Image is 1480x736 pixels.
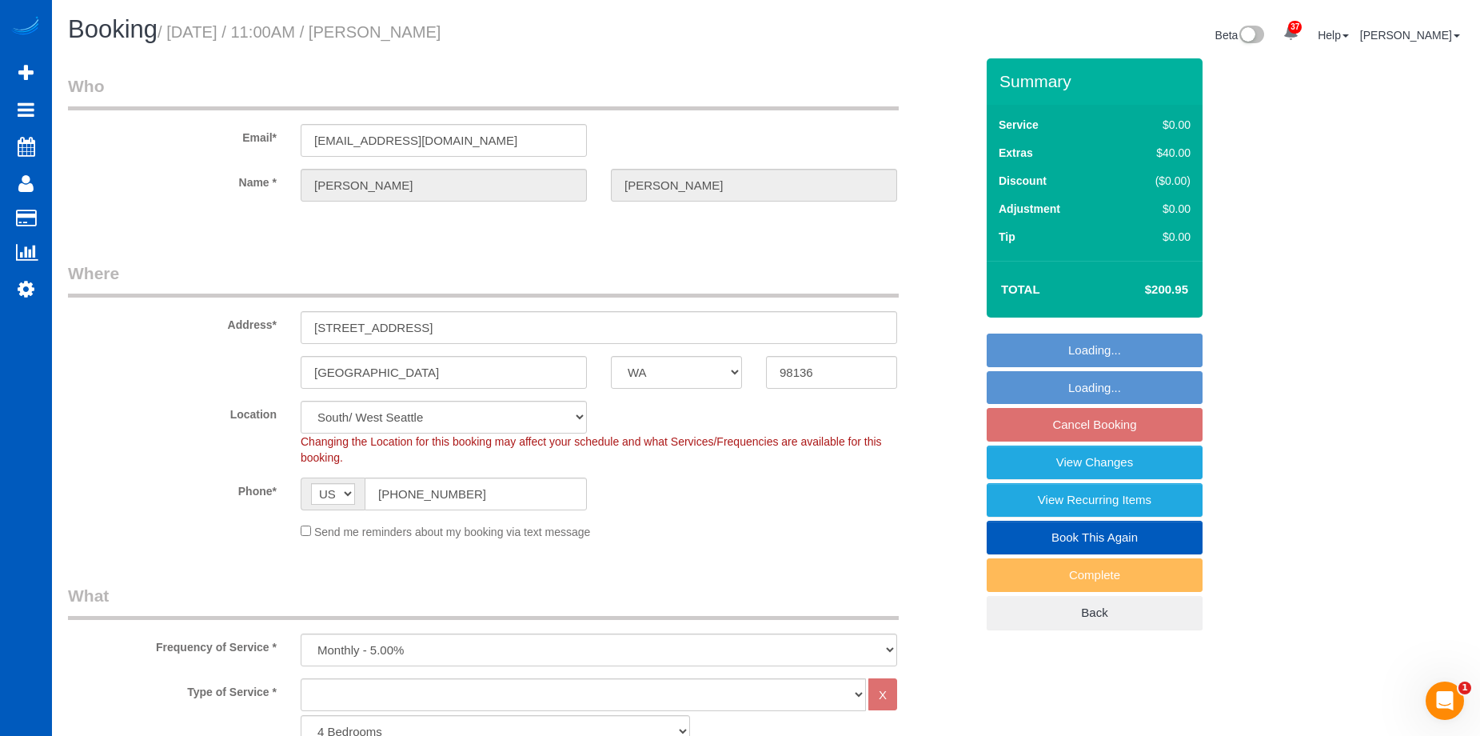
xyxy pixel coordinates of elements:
[1001,282,1040,296] strong: Total
[999,173,1047,189] label: Discount
[1122,173,1191,189] div: ($0.00)
[766,356,897,389] input: Zip Code*
[68,262,899,298] legend: Where
[56,401,289,422] label: Location
[10,16,42,38] img: Automaid Logo
[611,169,897,202] input: Last Name*
[1426,682,1464,720] iframe: Intercom live chat
[999,229,1015,245] label: Tip
[56,478,289,499] label: Phone*
[1238,26,1264,46] img: New interface
[1097,283,1188,297] h4: $200.95
[68,15,158,43] span: Booking
[999,145,1033,161] label: Extras
[1122,145,1191,161] div: $40.00
[56,634,289,655] label: Frequency of Service *
[56,311,289,333] label: Address*
[1458,682,1471,694] span: 1
[999,201,1060,217] label: Adjustment
[68,584,899,620] legend: What
[314,526,591,538] span: Send me reminders about my booking via text message
[999,72,1195,90] h3: Summary
[1122,201,1191,217] div: $0.00
[365,478,587,510] input: Phone*
[301,169,587,202] input: First Name*
[987,596,1203,630] a: Back
[987,521,1203,554] a: Book This Again
[56,169,289,190] label: Name *
[301,356,587,389] input: City*
[1122,117,1191,133] div: $0.00
[56,124,289,146] label: Email*
[1318,29,1349,42] a: Help
[301,435,882,464] span: Changing the Location for this booking may affect your schedule and what Services/Frequencies are...
[987,483,1203,517] a: View Recurring Items
[1360,29,1460,42] a: [PERSON_NAME]
[987,446,1203,479] a: View Changes
[158,23,441,41] small: / [DATE] / 11:00AM / [PERSON_NAME]
[56,678,289,700] label: Type of Service *
[1215,29,1265,42] a: Beta
[68,74,899,110] legend: Who
[301,124,587,157] input: Email*
[1122,229,1191,245] div: $0.00
[999,117,1039,133] label: Service
[1275,16,1306,51] a: 37
[1288,21,1302,34] span: 37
